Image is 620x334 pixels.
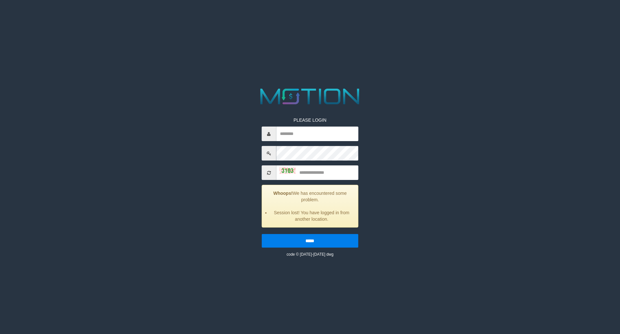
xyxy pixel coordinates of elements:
[270,209,353,222] li: Session lost! You have logged in from another location.
[286,252,333,257] small: code © [DATE]-[DATE] dwg
[262,185,358,228] div: We has encountered some problem.
[262,117,358,123] p: PLEASE LOGIN
[273,191,293,196] strong: Whoops!
[279,168,295,174] img: captcha
[256,86,364,107] img: MOTION_logo.png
